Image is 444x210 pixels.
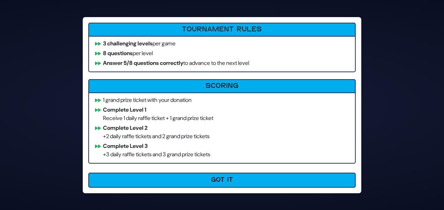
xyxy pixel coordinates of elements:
button: Got It [88,173,356,188]
b: 3 challenging levels [103,40,153,47]
li: to advance to the next level [92,59,352,67]
h6: Tournament Rules [91,25,353,34]
li: per level [92,49,352,58]
b: Complete Level 2 [103,124,148,132]
li: +2 daily raffle tickets and 2 grand prize tickets [92,124,352,141]
b: 8 questions [103,50,133,57]
li: +3 daily raffle tickets and 3 grand prize tickets [92,142,352,159]
b: Complete Level 1 [103,106,146,113]
b: Complete Level 3 [103,142,148,150]
h6: Scoring [91,82,353,90]
b: Answer 5/8 questions correctly [103,59,183,67]
li: Receive 1 daily raffle ticket + 1 grand prize ticket [92,106,352,122]
li: 1 grand prize ticket with your donation [92,96,352,104]
li: per game [92,39,352,48]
